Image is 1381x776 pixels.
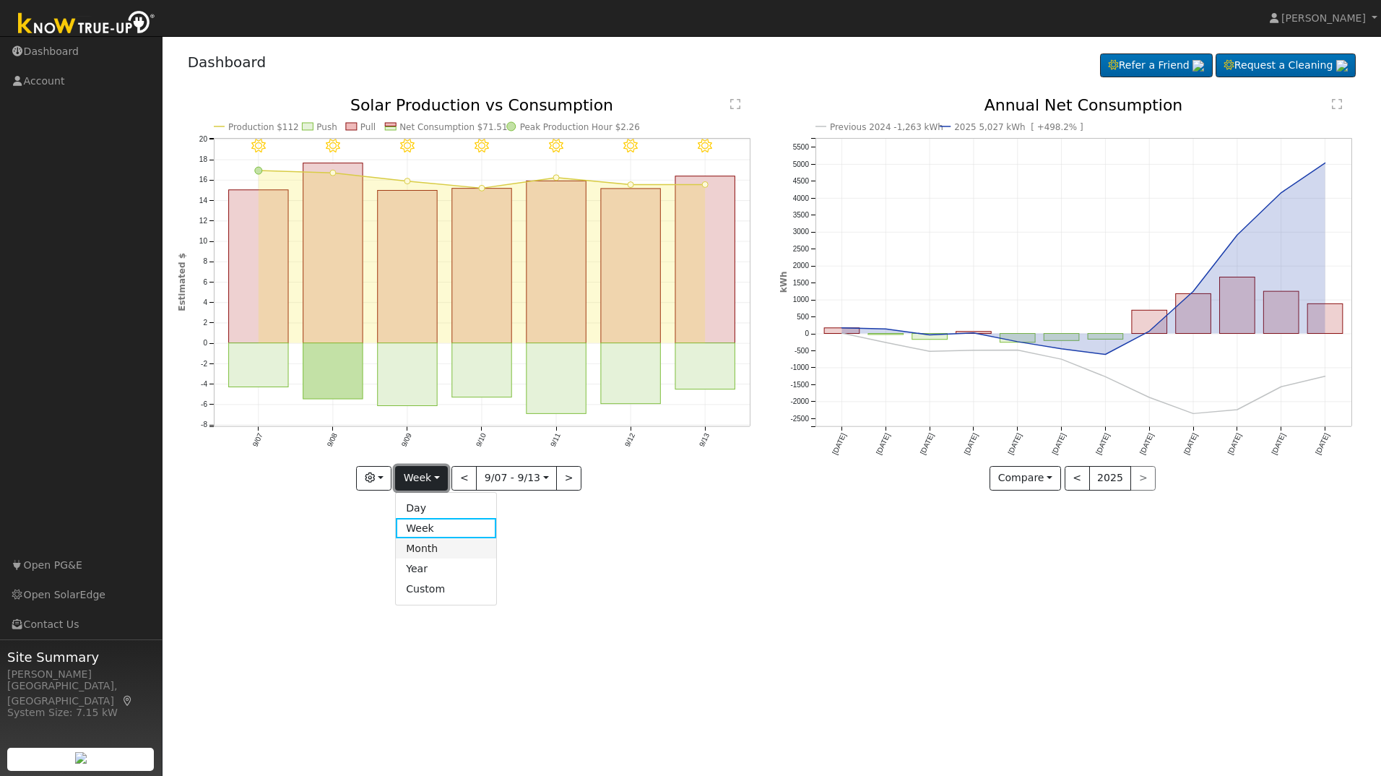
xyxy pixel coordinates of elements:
[1216,53,1356,78] a: Request a Cleaning
[984,96,1183,114] text: Annual Net Consumption
[251,139,266,153] i: 9/07 - Clear
[527,181,586,343] rect: onclick=""
[1270,432,1287,456] text: [DATE]
[779,272,789,293] text: kWh
[556,466,581,491] button: >
[790,415,809,423] text: -2500
[520,122,640,132] text: Peak Production Hour $2.26
[956,332,992,334] rect: onclick=""
[1220,277,1255,334] rect: onclick=""
[790,397,809,405] text: -2000
[1094,432,1111,456] text: [DATE]
[549,432,562,449] text: 9/11
[730,98,740,110] text: 
[228,190,287,343] rect: onclick=""
[479,186,485,191] circle: onclick=""
[1264,291,1299,333] rect: onclick=""
[251,432,264,449] text: 9/07
[1100,53,1213,78] a: Refer a Friend
[7,667,155,682] div: [PERSON_NAME]
[1000,334,1036,342] rect: onclick=""
[1132,311,1167,334] rect: onclick=""
[203,340,207,348] text: 0
[75,752,87,764] img: retrieve
[927,349,932,355] circle: onclick=""
[927,332,932,338] circle: onclick=""
[790,381,809,389] text: -1500
[199,135,207,143] text: 20
[1147,395,1153,400] circle: onclick=""
[396,498,496,518] a: Day
[793,143,810,151] text: 5500
[395,466,448,491] button: Week
[1182,432,1199,456] text: [DATE]
[350,96,613,114] text: Solar Production vs Consumption
[702,182,708,188] circle: onclick=""
[203,319,207,327] text: 2
[476,466,557,491] button: 9/07 - 9/13
[360,122,376,132] text: Pull
[1007,432,1023,456] text: [DATE]
[675,343,735,389] rect: onclick=""
[883,327,888,332] circle: onclick=""
[793,279,810,287] text: 1500
[228,122,299,132] text: Production $112
[203,298,207,306] text: 4
[199,176,207,184] text: 16
[396,579,496,600] a: Custom
[1332,98,1342,110] text: 
[326,139,340,153] i: 9/08 - Clear
[793,262,810,270] text: 2000
[954,122,1083,132] text: 2025 5,027 kWh [ +498.2% ]
[1147,329,1153,335] circle: onclick=""
[1322,374,1328,379] circle: onclick=""
[396,559,496,579] a: Year
[399,432,412,449] text: 9/09
[790,363,809,371] text: -1000
[601,189,660,343] rect: onclick=""
[330,170,336,176] circle: onclick=""
[1281,12,1366,24] span: [PERSON_NAME]
[875,432,891,456] text: [DATE]
[203,258,207,266] text: 8
[399,122,507,132] text: Net Consumption $71.51
[1044,334,1079,341] rect: onclick=""
[1336,60,1348,72] img: retrieve
[793,245,810,253] text: 2500
[201,360,207,368] text: -2
[201,400,207,408] text: -6
[793,211,810,219] text: 3500
[831,432,847,456] text: [DATE]
[912,334,948,340] rect: onclick=""
[199,217,207,225] text: 12
[797,313,809,321] text: 500
[177,253,187,311] text: Estimated $
[396,518,496,538] a: Week
[623,139,638,153] i: 9/12 - Clear
[201,380,207,388] text: -4
[1234,407,1240,413] circle: onclick=""
[830,122,943,132] text: Previous 2024 -1,263 kWh
[839,325,845,331] circle: onclick=""
[7,647,155,667] span: Site Summary
[1190,289,1196,295] circle: onclick=""
[675,176,735,343] rect: onclick=""
[824,328,860,334] rect: onclick=""
[793,160,810,168] text: 5000
[400,139,415,153] i: 9/09 - Clear
[698,432,711,449] text: 9/13
[451,466,477,491] button: <
[325,432,338,449] text: 9/08
[601,343,660,404] rect: onclick=""
[1015,348,1021,353] circle: onclick=""
[254,167,261,174] circle: onclick=""
[11,8,163,40] img: Know True-Up
[228,343,287,387] rect: onclick=""
[963,432,979,456] text: [DATE]
[1278,384,1284,390] circle: onclick=""
[377,343,436,406] rect: onclick=""
[1088,334,1123,340] rect: onclick=""
[793,296,810,304] text: 1000
[549,139,563,153] i: 9/11 - MostlyClear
